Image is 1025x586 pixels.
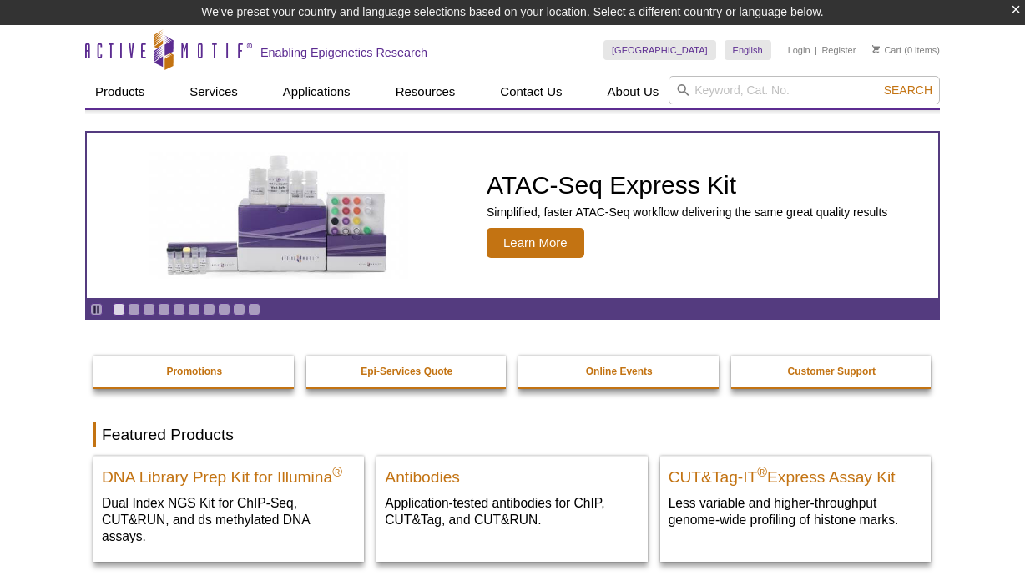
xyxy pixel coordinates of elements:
[179,76,248,108] a: Services
[188,303,200,316] a: Go to slide 6
[669,461,922,486] h2: CUT&Tag-IT Express Assay Kit
[603,40,716,60] a: [GEOGRAPHIC_DATA]
[332,465,342,479] sup: ®
[815,40,817,60] li: |
[93,456,364,562] a: DNA Library Prep Kit for Illumina DNA Library Prep Kit for Illumina® Dual Index NGS Kit for ChIP-...
[872,44,901,56] a: Cart
[85,76,154,108] a: Products
[788,366,876,377] strong: Customer Support
[361,366,452,377] strong: Epi-Services Quote
[872,45,880,53] img: Your Cart
[166,366,222,377] strong: Promotions
[173,303,185,316] a: Go to slide 5
[203,303,215,316] a: Go to slide 7
[660,456,931,545] a: CUT&Tag-IT® Express Assay Kit CUT&Tag-IT®Express Assay Kit Less variable and higher-throughput ge...
[141,152,417,279] img: ATAC-Seq Express Kit
[487,173,887,198] h2: ATAC-Seq Express Kit
[725,40,771,60] a: English
[385,461,639,486] h2: Antibodies
[757,465,767,479] sup: ®
[158,303,170,316] a: Go to slide 4
[386,76,466,108] a: Resources
[233,303,245,316] a: Go to slide 9
[731,356,933,387] a: Customer Support
[93,356,295,387] a: Promotions
[487,228,584,258] span: Learn More
[669,494,922,528] p: Less variable and higher-throughput genome-wide profiling of histone marks​.
[376,456,647,545] a: All Antibodies Antibodies Application-tested antibodies for ChIP, CUT&Tag, and CUT&RUN.
[821,44,856,56] a: Register
[306,356,508,387] a: Epi-Services Quote
[788,44,810,56] a: Login
[385,494,639,528] p: Application-tested antibodies for ChIP, CUT&Tag, and CUT&RUN.
[598,76,669,108] a: About Us
[490,76,572,108] a: Contact Us
[586,366,653,377] strong: Online Events
[884,83,932,97] span: Search
[260,45,427,60] h2: Enabling Epigenetics Research
[143,303,155,316] a: Go to slide 3
[669,76,940,104] input: Keyword, Cat. No.
[879,83,937,98] button: Search
[90,303,103,316] a: Toggle autoplay
[102,494,356,545] p: Dual Index NGS Kit for ChIP-Seq, CUT&RUN, and ds methylated DNA assays.
[128,303,140,316] a: Go to slide 2
[273,76,361,108] a: Applications
[87,133,938,298] article: ATAC-Seq Express Kit
[93,422,932,447] h2: Featured Products
[872,40,940,60] li: (0 items)
[113,303,125,316] a: Go to slide 1
[102,461,356,486] h2: DNA Library Prep Kit for Illumina
[218,303,230,316] a: Go to slide 8
[248,303,260,316] a: Go to slide 10
[518,356,720,387] a: Online Events
[487,205,887,220] p: Simplified, faster ATAC-Seq workflow delivering the same great quality results
[87,133,938,298] a: ATAC-Seq Express Kit ATAC-Seq Express Kit Simplified, faster ATAC-Seq workflow delivering the sam...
